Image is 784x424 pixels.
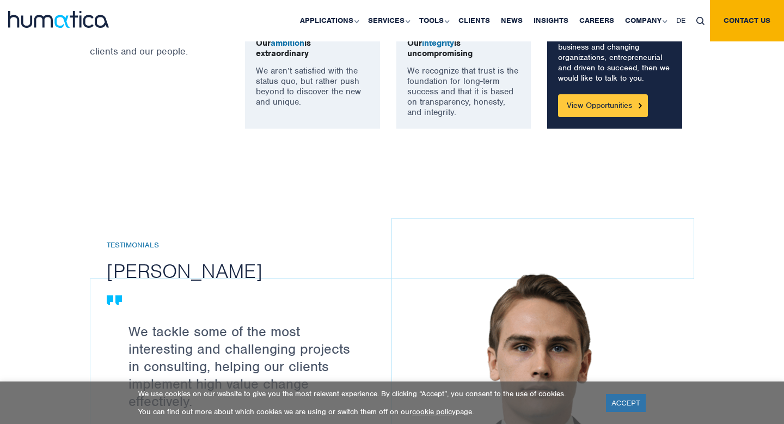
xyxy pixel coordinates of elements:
[256,38,369,59] p: Our is extraordinary
[606,394,646,412] a: ACCEPT
[138,389,592,398] p: We use cookies on our website to give you the most relevant experience. By clicking “Accept”, you...
[676,16,685,25] span: DE
[256,66,369,107] p: We aren’t satisfied with the status quo, but rather push beyond to discover the new and unique.
[107,241,408,250] h6: Testimonials
[407,66,520,118] p: We recognize that trust is the foundation for long-term success and that it is based on transpare...
[138,407,592,416] p: You can find out more about which cookies we are using or switch them off on our page.
[407,38,520,59] p: Our is uncompromising
[271,38,304,49] span: ambition
[639,103,642,108] img: Button
[128,323,364,410] p: We tackle some of the most interesting and challenging projects in consulting, helping our client...
[107,258,408,283] h2: [PERSON_NAME]
[8,11,109,28] img: logo
[412,407,456,416] a: cookie policy
[696,17,705,25] img: search_icon
[558,32,671,83] p: If you are passionate about business and changing organizations, entrepreneurial and driven to su...
[558,94,648,117] a: View Opportunities
[422,38,454,49] span: integrity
